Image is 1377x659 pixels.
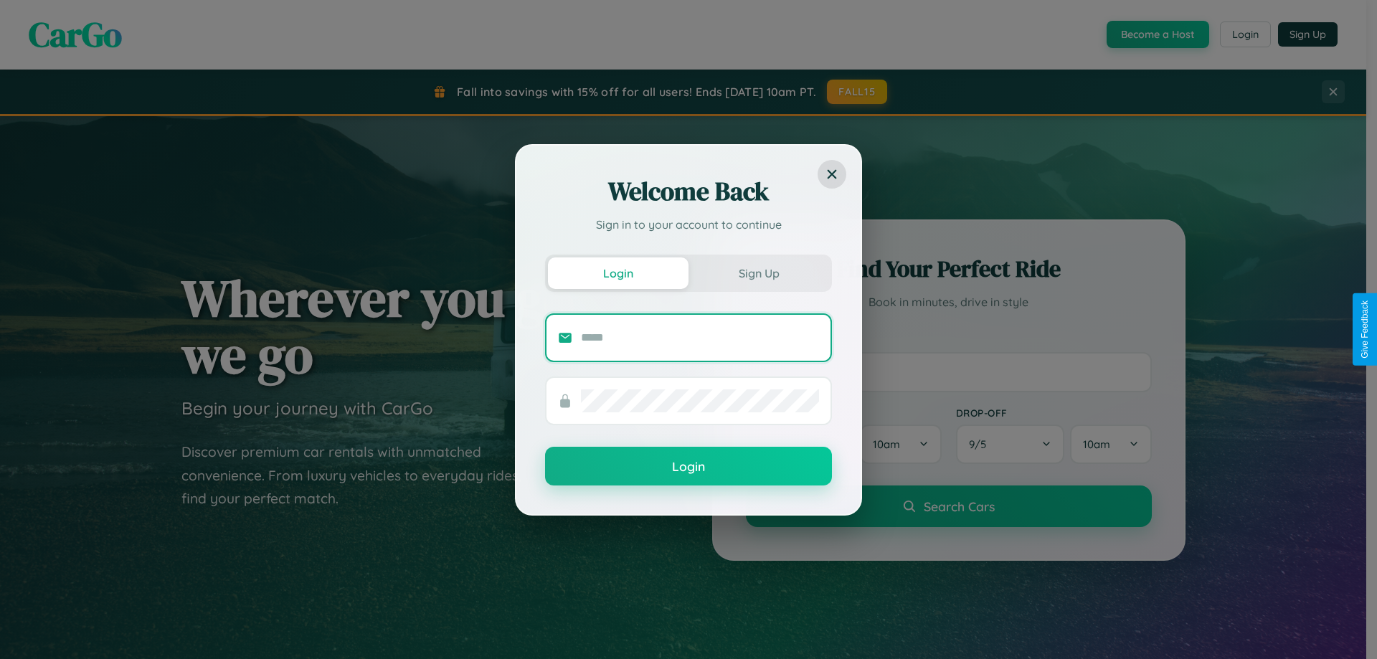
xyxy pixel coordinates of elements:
[548,257,688,289] button: Login
[545,447,832,485] button: Login
[1360,300,1370,359] div: Give Feedback
[545,216,832,233] p: Sign in to your account to continue
[545,174,832,209] h2: Welcome Back
[688,257,829,289] button: Sign Up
